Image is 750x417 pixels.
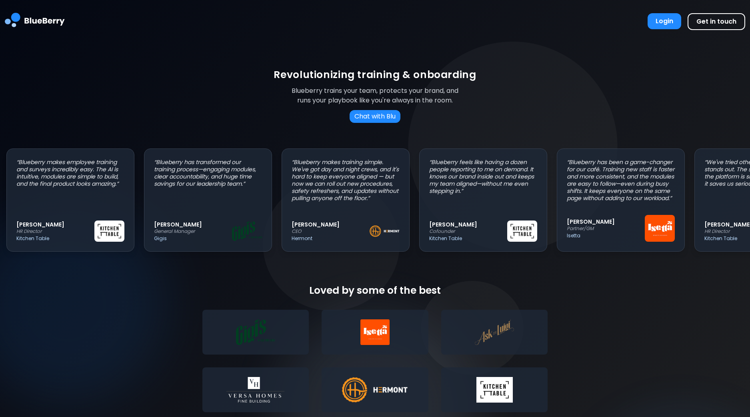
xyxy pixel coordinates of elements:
[16,235,94,242] p: Kitchen Table
[154,228,232,235] p: General Manager
[350,110,400,123] button: Chat with Blu
[456,377,533,403] img: Client logo
[232,221,262,241] img: Gigis logo
[336,319,413,345] img: Client logo
[16,221,94,228] p: [PERSON_NAME]
[292,221,370,228] p: [PERSON_NAME]
[429,221,507,228] p: [PERSON_NAME]
[336,377,413,403] img: Client logo
[202,284,548,297] h2: Loved by some of the best
[567,225,645,232] p: Partner/GM
[286,86,465,105] p: Blueberry trains your team, protects your brand, and runs your playbook like you're always in the...
[429,228,507,235] p: Cofounder
[16,228,94,235] p: HR Director
[648,13,681,30] a: Login
[567,233,645,239] p: Isetta
[429,158,537,194] p: “ Blueberry feels like having a dozen people reporting to me on demand. It knows our brand inside...
[154,221,232,228] p: [PERSON_NAME]
[696,17,736,26] span: Get in touch
[507,221,537,241] img: Kitchen Table logo
[688,13,745,30] button: Get in touch
[429,235,507,242] p: Kitchen Table
[645,215,675,241] img: Isetta logo
[456,319,533,345] img: Client logo
[217,319,294,345] img: Client logo
[292,228,370,235] p: CEO
[94,221,124,241] img: Kitchen Table logo
[648,13,681,29] button: Login
[5,6,65,36] img: BlueBerry Logo
[16,158,124,187] p: “ Blueberry makes employee training and surveys incredibly easy. The AI is intuitive, modules are...
[567,218,645,225] p: [PERSON_NAME]
[292,235,370,242] p: Hermont
[217,377,294,403] img: Client logo
[567,158,675,202] p: “ Blueberry has been a game-changer for our café. Training new staff is faster and more consisten...
[370,225,400,237] img: Hermont logo
[274,68,476,81] h1: Revolutionizing training & onboarding
[154,158,262,187] p: “ Blueberry has transformed our training process—engaging modules, clear accountability, and huge...
[154,235,232,242] p: Gigis
[292,158,400,202] p: “ Blueberry makes training simple. We've got day and night crews, and it's hard to keep everyone ...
